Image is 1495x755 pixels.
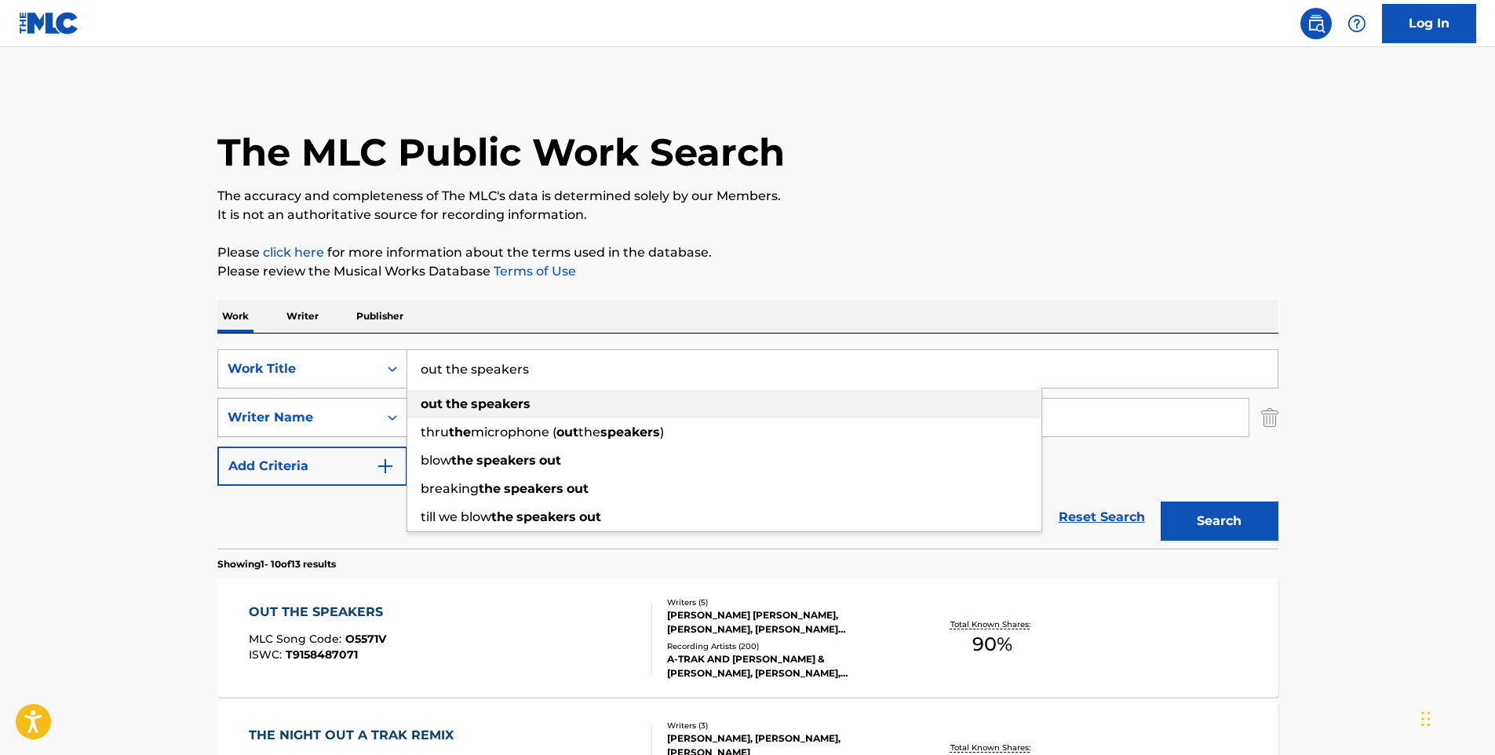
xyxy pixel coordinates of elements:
[667,720,904,731] div: Writers ( 3 )
[217,349,1278,549] form: Search Form
[376,457,395,476] img: 9d2ae6d4665cec9f34b9.svg
[600,425,660,440] strong: speakers
[539,453,561,468] strong: out
[504,481,563,496] strong: speakers
[217,557,336,571] p: Showing 1 - 10 of 13 results
[217,187,1278,206] p: The accuracy and completeness of The MLC's data is determined solely by our Members.
[660,425,664,440] span: )
[421,425,449,440] span: thru
[449,425,471,440] strong: the
[421,396,443,411] strong: out
[556,425,578,440] strong: out
[476,453,536,468] strong: speakers
[516,509,576,524] strong: speakers
[217,206,1278,224] p: It is not an authoritative source for recording information.
[217,243,1278,262] p: Please for more information about the terms used in the database.
[667,608,904,636] div: [PERSON_NAME] [PERSON_NAME], [PERSON_NAME], [PERSON_NAME] [PERSON_NAME]
[19,12,79,35] img: MLC Logo
[345,632,386,646] span: O5571V
[491,509,513,524] strong: the
[217,579,1278,697] a: OUT THE SPEAKERSMLC Song Code:O5571VISWC:T9158487071Writers (5)[PERSON_NAME] [PERSON_NAME], [PERS...
[286,647,358,662] span: T9158487071
[667,640,904,652] div: Recording Artists ( 200 )
[249,603,391,622] div: OUT THE SPEAKERS
[217,129,785,176] h1: The MLC Public Work Search
[228,408,369,427] div: Writer Name
[282,300,323,333] p: Writer
[1341,8,1373,39] div: Help
[421,481,479,496] span: breaking
[217,447,407,486] button: Add Criteria
[263,245,324,260] a: click here
[950,742,1034,753] p: Total Known Shares:
[490,264,576,279] a: Terms of Use
[1051,500,1153,534] a: Reset Search
[446,396,468,411] strong: the
[667,596,904,608] div: Writers ( 5 )
[479,481,501,496] strong: the
[471,425,556,440] span: microphone (
[667,652,904,680] div: A-TRAK AND [PERSON_NAME] & [PERSON_NAME], [PERSON_NAME], [PERSON_NAME], [PERSON_NAME], [PERSON_NA...
[352,300,408,333] p: Publisher
[421,509,491,524] span: till we blow
[567,481,589,496] strong: out
[1347,14,1366,33] img: help
[217,300,253,333] p: Work
[228,359,369,378] div: Work Title
[1307,14,1325,33] img: search
[471,396,531,411] strong: speakers
[579,509,601,524] strong: out
[249,647,286,662] span: ISWC :
[1300,8,1332,39] a: Public Search
[1382,4,1476,43] a: Log In
[217,262,1278,281] p: Please review the Musical Works Database
[249,726,461,745] div: THE NIGHT OUT A TRAK REMIX
[1417,680,1495,755] iframe: Chat Widget
[1421,695,1431,742] div: Drag
[1161,502,1278,541] button: Search
[578,425,600,440] span: the
[451,453,473,468] strong: the
[1261,398,1278,437] img: Delete Criterion
[950,618,1034,630] p: Total Known Shares:
[249,632,345,646] span: MLC Song Code :
[421,453,451,468] span: blow
[972,630,1012,658] span: 90 %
